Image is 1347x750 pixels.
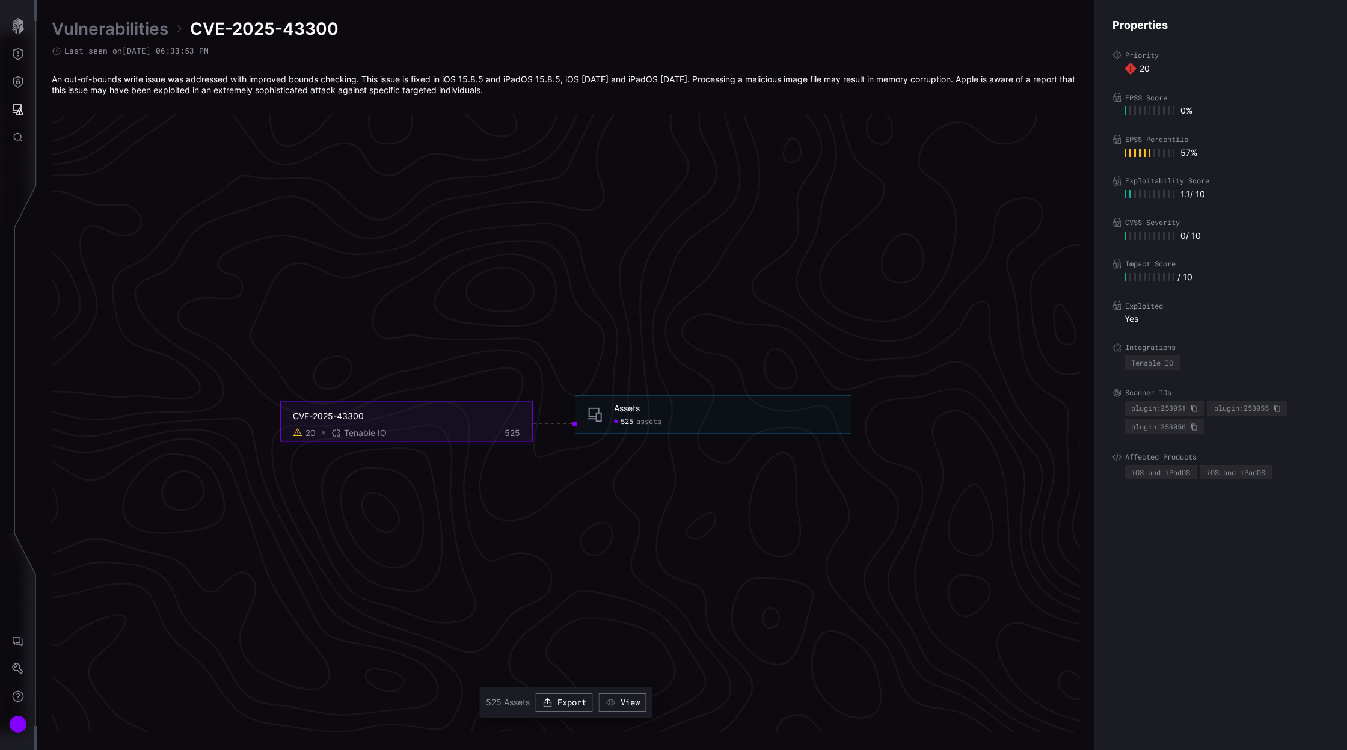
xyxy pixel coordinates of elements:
div: 525 [491,427,520,438]
span: assets [636,416,661,426]
div: 57 % [1125,147,1197,158]
label: Integrations [1112,343,1329,352]
div: Assets [614,402,640,413]
div: plugin:253056 [1131,422,1198,431]
time: [DATE] 06:33:53 PM [122,45,209,56]
label: Impact Score [1112,259,1329,269]
label: EPSS Percentile [1112,135,1329,144]
span: Tenable IO [344,427,387,438]
div: / 10 [1125,272,1329,283]
div: plugin:253051 [1131,404,1198,413]
div: Yes [1125,313,1329,324]
div: 0 % [1125,105,1192,116]
label: Scanner IDs [1112,388,1329,398]
div: iOS and iPadOS [1206,469,1265,476]
span: 525 Assets [486,697,530,707]
label: Priority [1112,50,1329,60]
div: CVE-2025-43300 [293,410,520,421]
div: iOS and iPadOS [1131,469,1190,476]
a: Vulnerabilities [52,18,168,40]
div: plugin:253055 [1214,404,1281,413]
div: 20 [305,427,316,438]
label: EPSS Score [1112,93,1329,102]
div: Vendor: Apple [1125,465,1197,479]
label: CVSS Severity [1112,218,1329,227]
label: Exploited [1112,301,1329,310]
div: Tenable IO [1131,359,1173,366]
div: An out-of-bounds write issue was addressed with improved bounds checking. This issue is fixed in ... [52,74,1080,96]
button: View [599,693,646,712]
span: 525 [621,416,633,426]
h4: Properties [1112,18,1329,32]
div: 20 [1125,63,1329,75]
label: Affected Products [1112,452,1329,462]
span: Last seen on [64,46,209,56]
span: CVE-2025-43300 [190,18,339,40]
label: Exploitability Score [1112,176,1329,186]
div: Vendor: Apple [1200,465,1272,479]
div: 0 / 10 [1125,230,1201,241]
div: 1.1 / 10 [1125,189,1205,200]
button: Export [536,693,593,712]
